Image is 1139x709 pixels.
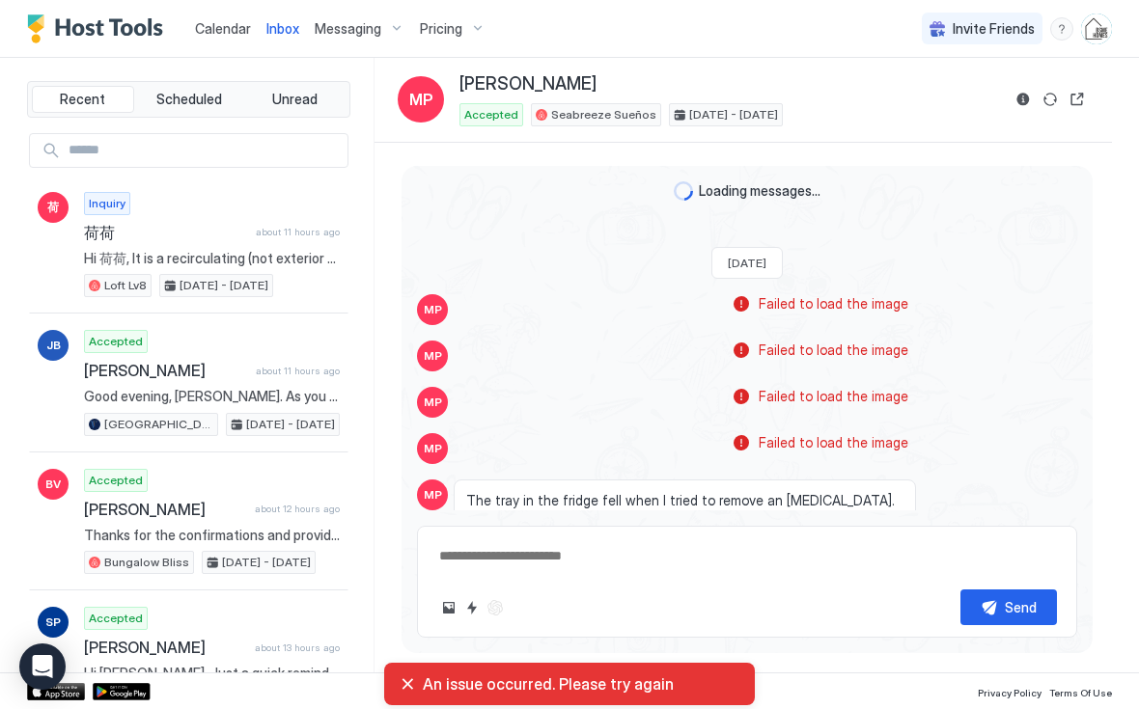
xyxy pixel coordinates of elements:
span: Hi 荷荷, It is a recirculating (not exterior venting) exhaust fan that is integrated with the micro... [84,250,340,267]
a: Host Tools Logo [27,14,172,43]
span: Seabreeze Sueños [551,106,656,123]
span: SP [45,614,61,631]
div: Send [1005,597,1037,617]
span: Bungalow Bliss [104,554,189,571]
span: MP [424,394,442,411]
span: about 11 hours ago [256,365,340,377]
span: [DATE] - [DATE] [222,554,311,571]
span: Loading messages... [699,182,820,200]
span: Unread [272,91,318,108]
div: Open Intercom Messenger [19,643,66,690]
span: Loft Lv8 [104,277,147,294]
span: Inquiry [89,195,125,212]
button: Reservation information [1012,88,1035,111]
span: 荷 [47,199,59,216]
span: Pricing [420,20,462,38]
button: Sync reservation [1039,88,1062,111]
button: Unread [243,86,346,113]
span: Messaging [315,20,381,38]
div: tab-group [27,81,350,118]
span: MP [409,88,433,111]
span: Accepted [89,333,143,350]
span: Scheduled [156,91,222,108]
span: Failed to load the image [759,341,908,359]
span: BV [45,476,61,493]
span: [DATE] [728,256,766,270]
div: User profile [1081,14,1112,44]
button: Recent [32,86,134,113]
span: Invite Friends [953,20,1035,38]
span: Recent [60,91,105,108]
span: [DATE] - [DATE] [689,106,778,123]
span: Failed to load the image [759,388,908,405]
span: [GEOGRAPHIC_DATA] [104,416,213,433]
button: Open reservation [1066,88,1089,111]
button: Upload image [437,596,460,619]
span: Accepted [89,472,143,489]
a: Calendar [195,18,251,39]
span: MP [424,486,442,504]
span: [PERSON_NAME] [84,500,247,519]
span: MP [424,301,442,318]
span: Accepted [89,610,143,627]
span: about 13 hours ago [255,641,340,654]
span: Failed to load the image [759,295,908,313]
span: Good evening, [PERSON_NAME]. As you settle in for the night, we wanted to thank you again for sel... [84,388,340,405]
span: about 11 hours ago [256,226,340,238]
span: The tray in the fridge fell when I tried to remove an [MEDICAL_DATA]. It did not break but I coul... [466,492,903,526]
span: Thanks for the confirmations and providing a copy of your ID via text, [PERSON_NAME]. Please expe... [84,527,340,544]
span: [PERSON_NAME] [459,73,597,95]
button: Quick reply [460,596,484,619]
span: Calendar [195,20,251,37]
span: Accepted [464,106,518,123]
button: Send [960,589,1057,625]
span: [DATE] - [DATE] [180,277,268,294]
input: Input Field [61,134,347,167]
button: Scheduled [138,86,240,113]
span: Inbox [266,20,299,37]
a: Inbox [266,18,299,39]
span: Failed to load the image [759,434,908,451]
span: An issue occurred. Please try again [423,674,739,694]
span: MP [424,347,442,365]
span: about 12 hours ago [255,503,340,515]
span: MP [424,440,442,457]
span: [PERSON_NAME] [84,638,247,657]
span: 荷荷 [84,223,248,242]
span: JB [46,337,61,354]
div: menu [1050,17,1073,41]
span: [PERSON_NAME] [84,361,248,380]
div: loading [674,181,693,201]
span: [DATE] - [DATE] [246,416,335,433]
